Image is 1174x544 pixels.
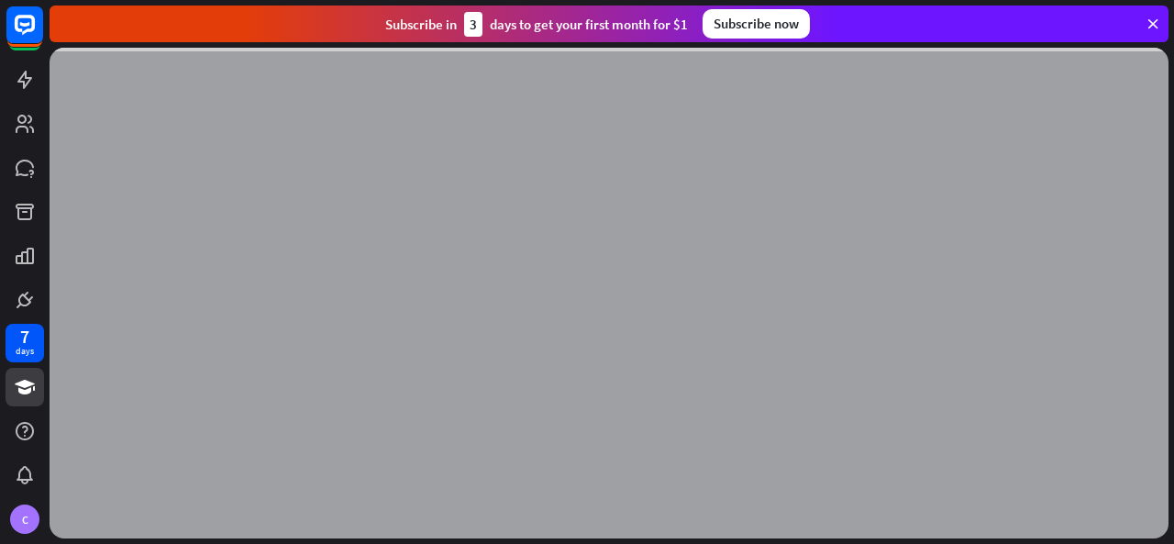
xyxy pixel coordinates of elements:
[464,12,482,37] div: 3
[6,324,44,362] a: 7 days
[16,345,34,358] div: days
[20,328,29,345] div: 7
[10,505,39,534] div: C
[385,12,688,37] div: Subscribe in days to get your first month for $1
[703,9,810,39] div: Subscribe now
